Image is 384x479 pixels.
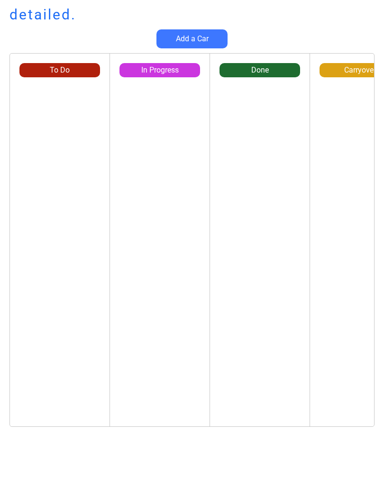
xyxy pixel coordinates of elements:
[9,5,76,25] h1: detailed.
[156,29,228,48] button: Add a Car
[19,65,100,75] div: To Do
[219,65,300,75] div: Done
[119,65,200,75] div: In Progress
